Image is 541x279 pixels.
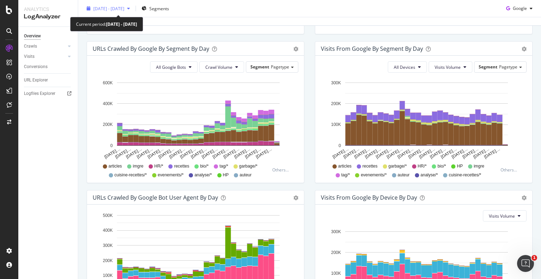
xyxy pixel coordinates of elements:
[24,63,48,71] div: Conversions
[103,273,113,278] text: 100K
[133,163,143,169] span: imgre
[24,6,72,13] div: Analytics
[522,47,527,51] div: gear
[321,45,423,52] div: Visits from Google By Segment By Day
[223,172,229,178] span: HP
[24,43,66,50] a: Crawls
[331,250,341,255] text: 200K
[156,64,186,70] span: All Google Bots
[24,32,41,40] div: Overview
[293,47,298,51] div: gear
[103,122,113,127] text: 200K
[503,3,535,14] button: Google
[110,143,113,148] text: 0
[93,45,209,52] div: URLs Crawled by Google By Segment By Day
[321,78,524,160] svg: A chart.
[394,64,415,70] span: All Devices
[103,258,113,263] text: 200K
[338,163,352,169] span: articles
[106,21,137,27] b: [DATE] - [DATE]
[24,32,73,40] a: Overview
[219,163,228,169] span: tag/*
[435,64,461,70] span: Visits Volume
[108,163,122,169] span: articles
[449,172,481,178] span: cuisine-recettes/*
[24,77,48,84] div: URL Explorer
[250,64,269,70] span: Segment
[93,78,296,160] svg: A chart.
[114,172,147,178] span: cuisine-recettes/*
[271,64,289,70] span: Pagetype
[24,13,72,21] div: LogAnalyzer
[139,3,172,14] button: Segments
[240,172,251,178] span: auteur
[24,43,37,50] div: Crawls
[321,194,417,201] div: Visits From Google By Device By Day
[24,53,35,60] div: Visits
[24,90,55,97] div: Logfiles Explorer
[331,101,341,106] text: 200K
[24,90,73,97] a: Logfiles Explorer
[103,213,113,218] text: 500K
[331,122,341,127] text: 100K
[531,255,537,261] span: 1
[522,195,527,200] div: gear
[76,20,137,28] div: Current period:
[84,3,133,14] button: [DATE] - [DATE]
[437,163,446,169] span: bio/*
[24,63,73,71] a: Conversions
[362,163,378,169] span: recettes
[200,163,209,169] span: bio/*
[205,64,232,70] span: Crawl Volume
[361,172,386,178] span: evenements/*
[398,172,410,178] span: auteur
[149,5,169,11] span: Segments
[499,64,517,70] span: Pagetype
[158,172,184,178] span: evenements/*
[293,195,298,200] div: gear
[103,101,113,106] text: 400K
[194,172,212,178] span: analyse/*
[150,61,198,73] button: All Google Bots
[429,61,472,73] button: Visits Volume
[388,163,407,169] span: garbage/*
[489,213,515,219] span: Visits Volume
[500,167,520,173] div: Others...
[272,167,292,173] div: Others...
[341,172,350,178] span: tag/*
[421,172,438,178] span: analyse/*
[103,243,113,248] text: 300K
[479,64,497,70] span: Segment
[331,80,341,85] text: 300K
[388,61,427,73] button: All Devices
[483,210,527,222] button: Visits Volume
[474,163,484,169] span: imgre
[24,77,73,84] a: URL Explorer
[24,53,66,60] a: Visits
[93,5,124,11] span: [DATE] - [DATE]
[457,163,463,169] span: HP
[331,229,341,234] text: 300K
[331,271,341,276] text: 100K
[103,80,113,85] text: 600K
[513,5,527,11] span: Google
[517,255,534,272] iframe: Intercom live chat
[93,194,218,201] div: URLs Crawled by Google bot User Agent By Day
[103,228,113,233] text: 400K
[338,143,341,148] text: 0
[239,163,257,169] span: garbage/*
[174,163,189,169] span: recettes
[199,61,244,73] button: Crawl Volume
